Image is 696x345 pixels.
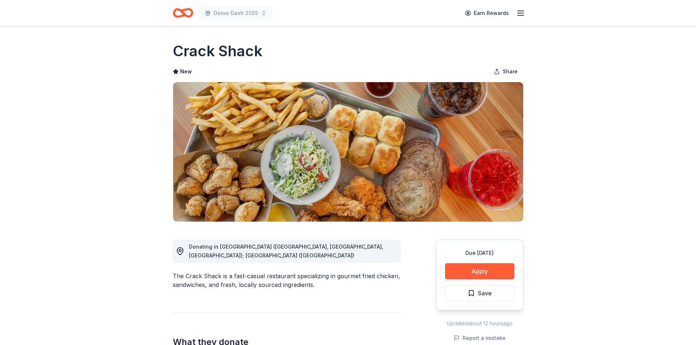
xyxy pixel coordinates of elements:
button: Donor Dash 2025 [199,6,273,20]
button: Save [445,285,514,301]
div: Due [DATE] [445,249,514,257]
span: New [180,67,192,76]
span: Donating in [GEOGRAPHIC_DATA] ([GEOGRAPHIC_DATA], [GEOGRAPHIC_DATA], [GEOGRAPHIC_DATA]); [GEOGRAP... [189,244,383,258]
span: Share [503,67,518,76]
span: Donor Dash 2025 [214,9,258,18]
h1: Crack Shack [173,41,262,61]
div: Updated about 12 hours ago [436,319,524,328]
a: Home [173,4,193,22]
span: Save [478,288,492,298]
img: Image for Crack Shack [173,82,523,222]
button: Apply [445,263,514,279]
a: Earn Rewards [461,7,513,20]
button: Report a mistake [454,334,506,342]
div: The Crack Shack is a fast-casual restaurant specializing in gourmet fried chicken, sandwiches, an... [173,272,401,289]
button: Share [488,64,524,79]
